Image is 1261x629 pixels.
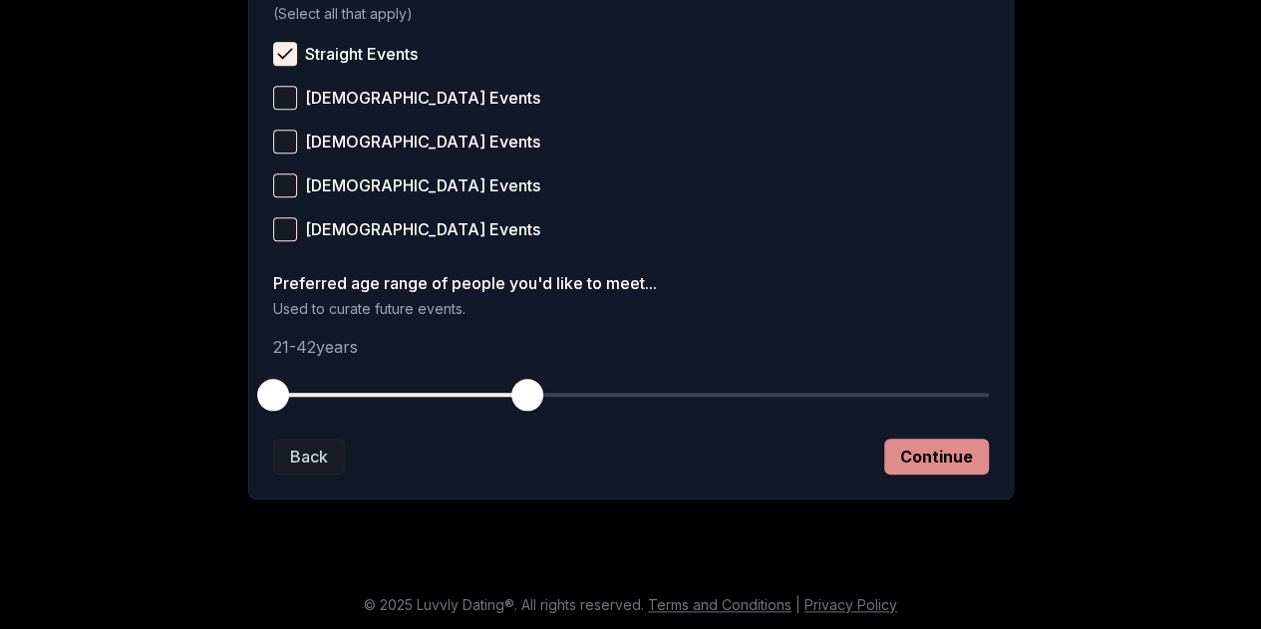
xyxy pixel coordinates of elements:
[305,177,540,193] span: [DEMOGRAPHIC_DATA] Events
[273,173,297,197] button: [DEMOGRAPHIC_DATA] Events
[273,130,297,154] button: [DEMOGRAPHIC_DATA] Events
[648,596,791,613] a: Terms and Conditions
[305,90,540,106] span: [DEMOGRAPHIC_DATA] Events
[884,439,989,474] button: Continue
[795,596,800,613] span: |
[305,221,540,237] span: [DEMOGRAPHIC_DATA] Events
[273,4,989,24] p: (Select all that apply)
[273,86,297,110] button: [DEMOGRAPHIC_DATA] Events
[273,439,345,474] button: Back
[305,134,540,150] span: [DEMOGRAPHIC_DATA] Events
[273,275,989,291] label: Preferred age range of people you'd like to meet...
[273,299,989,319] p: Used to curate future events.
[273,217,297,241] button: [DEMOGRAPHIC_DATA] Events
[305,46,418,62] span: Straight Events
[273,42,297,66] button: Straight Events
[804,596,897,613] a: Privacy Policy
[273,335,989,359] p: 21 - 42 years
